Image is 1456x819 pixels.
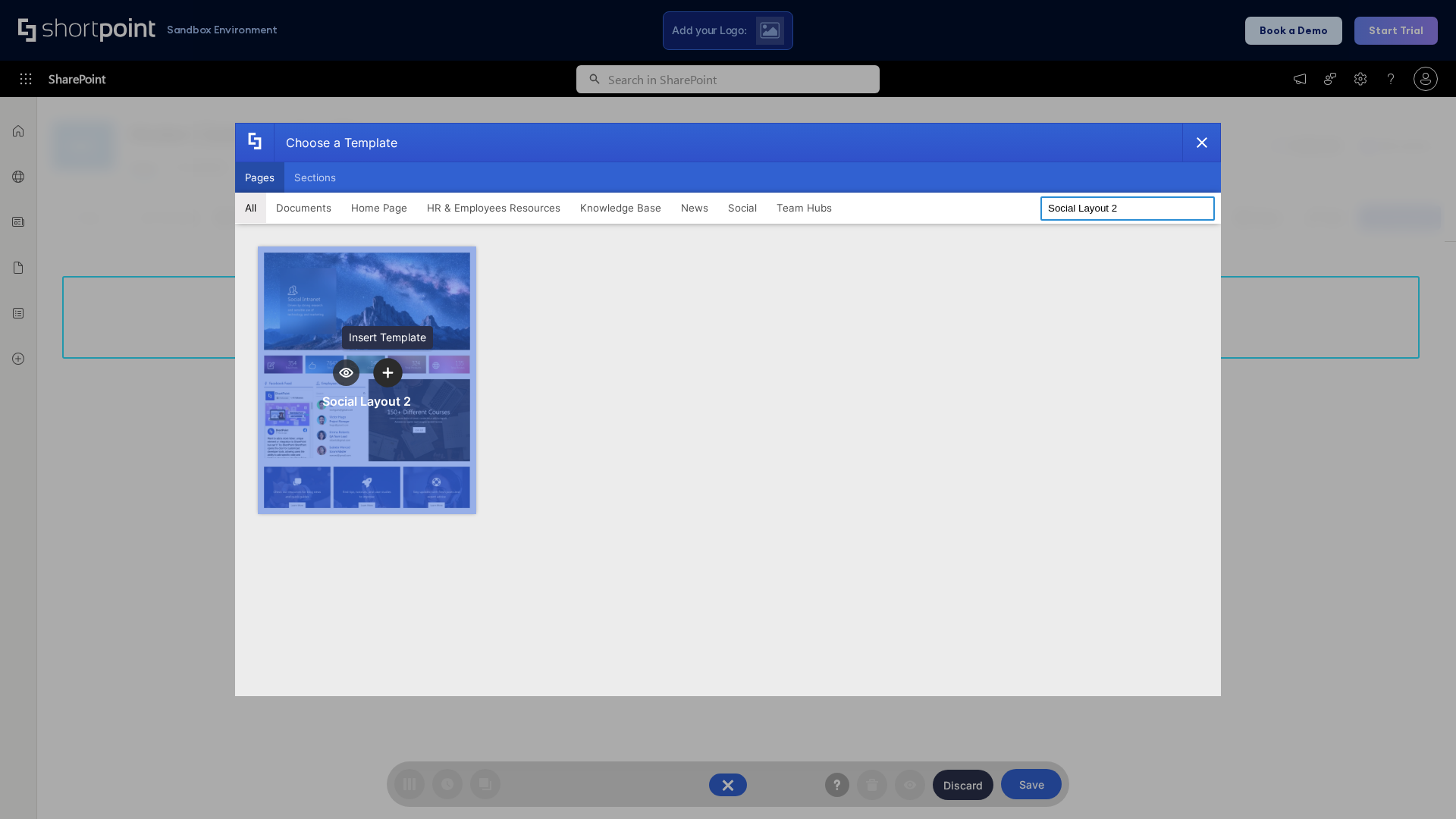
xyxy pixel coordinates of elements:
button: Sections [284,162,346,193]
input: Search [1040,196,1215,221]
button: Social [718,193,767,223]
button: Pages [235,162,284,193]
iframe: Chat Widget [1380,746,1456,819]
div: template selector [235,123,1221,696]
button: News [671,193,718,223]
div: Social Layout 2 [322,394,411,409]
button: HR & Employees Resources [417,193,570,223]
button: All [235,193,266,223]
button: Team Hubs [767,193,842,223]
button: Home Page [341,193,417,223]
div: Choose a Template [274,124,397,162]
button: Knowledge Base [570,193,671,223]
button: Documents [266,193,341,223]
